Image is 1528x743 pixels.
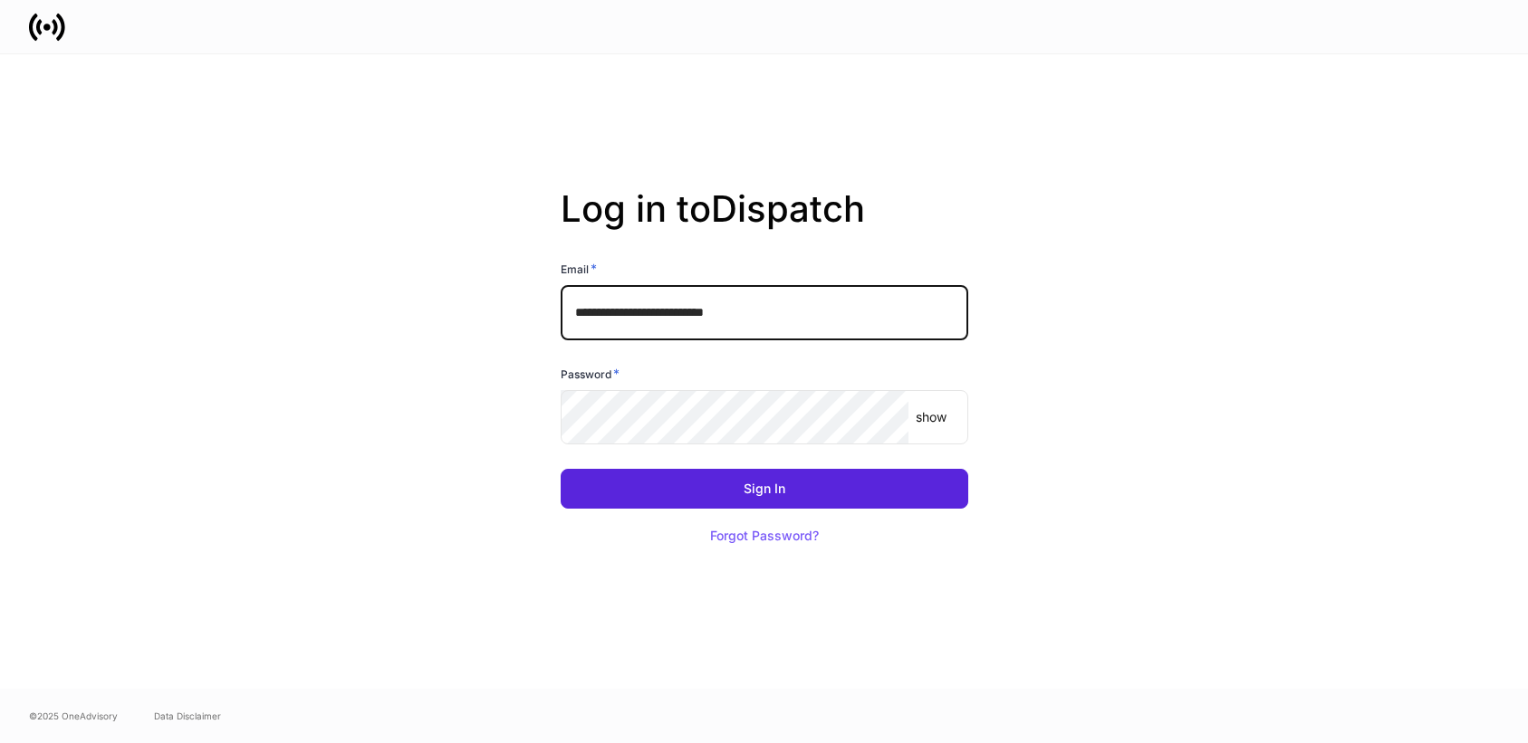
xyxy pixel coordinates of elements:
[561,469,968,509] button: Sign In
[744,482,785,495] div: Sign In
[154,709,221,723] a: Data Disclaimer
[561,187,968,260] h2: Log in to Dispatch
[916,408,947,426] p: show
[710,529,819,542] div: Forgot Password?
[561,260,597,278] h6: Email
[687,516,841,556] button: Forgot Password?
[561,365,620,383] h6: Password
[29,709,118,723] span: © 2025 OneAdvisory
